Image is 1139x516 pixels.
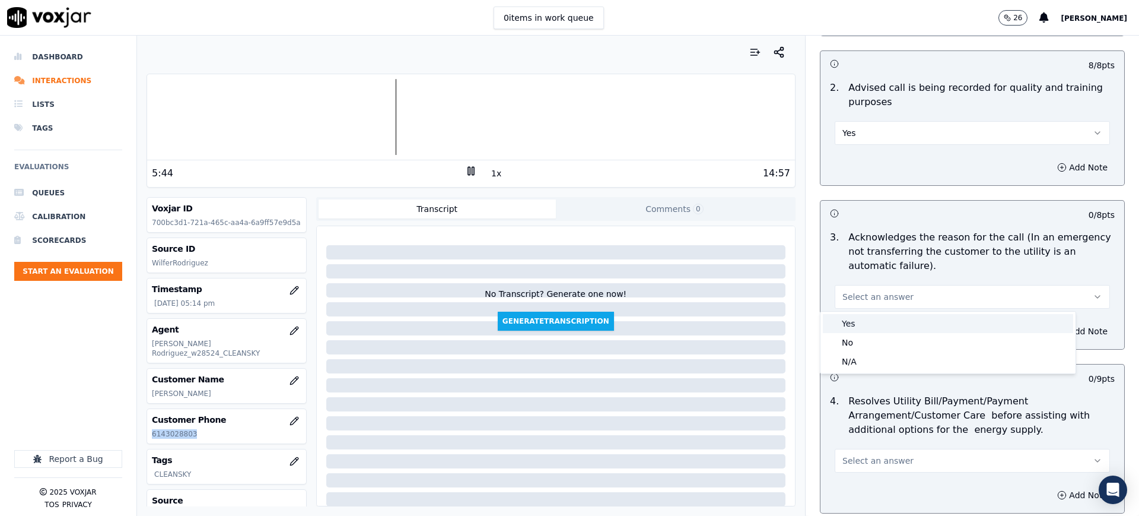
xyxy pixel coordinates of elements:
p: 2 . [825,81,844,109]
button: 1x [489,165,504,182]
a: Lists [14,93,122,116]
button: GenerateTranscription [498,312,614,331]
p: 8 / 8 pts [1089,59,1115,71]
p: 6143028803 [152,429,301,439]
div: N/A [823,352,1073,371]
button: Privacy [62,500,92,509]
a: Dashboard [14,45,122,69]
button: 0items in work queue [494,7,604,29]
p: 0 / 8 pts [1089,209,1115,221]
h3: Source [152,495,301,506]
a: Queues [14,181,122,205]
button: Add Note [1050,323,1115,340]
button: Transcript [319,200,556,219]
p: 3 . [825,230,844,273]
p: Acknowledges the reason for the call (In an emergency not transferring the customer to the utilit... [848,230,1115,273]
p: 2025 Voxjar [49,487,96,497]
div: No Transcript? Generate one now! [485,288,626,312]
h3: Tags [152,454,301,466]
h6: Evaluations [14,160,122,181]
p: 700bc3d1-721a-465c-aa4a-6a9ff57e9d5a [152,218,301,227]
p: [DATE] 05:14 pm [154,299,301,308]
span: Select an answer [842,455,914,467]
p: 0 / 9 pts [1089,373,1115,385]
h3: Customer Phone [152,414,301,426]
button: 26 [998,10,1027,26]
p: WilferRodriguez [152,258,301,268]
button: TOS [44,500,59,509]
div: 14:57 [763,166,790,181]
h3: Voxjar ID [152,202,301,214]
a: Tags [14,116,122,140]
a: Calibration [14,205,122,229]
p: 4 . [825,394,844,437]
button: Start an Evaluation [14,262,122,281]
p: [PERSON_NAME] Rodriguez_w28524_CLEANSKY [152,339,301,358]
a: Scorecards [14,229,122,252]
button: Comments [556,200,793,219]
img: voxjar logo [7,7,91,28]
button: Report a Bug [14,450,122,468]
div: Open Intercom Messenger [1099,476,1127,504]
p: CLEANSKY [154,470,301,479]
span: Yes [842,127,856,139]
h3: Timestamp [152,283,301,295]
p: 26 [1013,13,1022,23]
p: [PERSON_NAME] [152,389,301,398]
button: [PERSON_NAME] [1061,11,1139,25]
span: [PERSON_NAME] [1061,14,1127,23]
p: Advised call is being recorded for quality and training purposes [848,81,1115,109]
div: 5:44 [152,166,173,181]
h3: Customer Name [152,373,301,385]
p: Resolves Utility Bill/Payment/Payment Arrangement/Customer Care before assisting with additional ... [848,394,1115,437]
span: Select an answer [842,291,914,303]
button: 26 [998,10,1039,26]
span: 0 [693,204,704,214]
a: Interactions [14,69,122,93]
h3: Agent [152,324,301,335]
button: Add Note [1050,487,1115,504]
div: No [823,333,1073,352]
div: Yes [823,314,1073,333]
h3: Source ID [152,243,301,255]
button: Add Note [1050,159,1115,176]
